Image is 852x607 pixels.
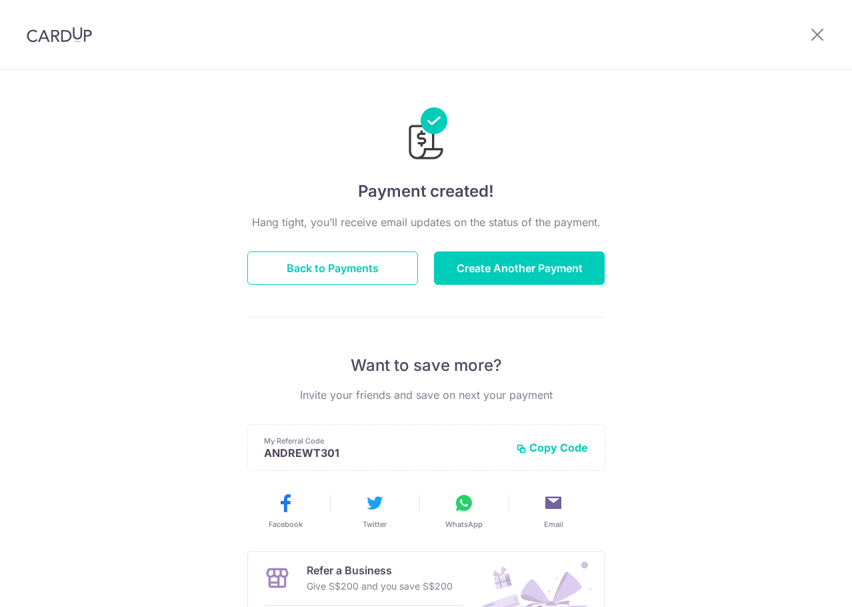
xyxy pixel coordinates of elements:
button: Email [514,492,593,530]
p: Refer a Business [307,562,453,578]
button: Back to Payments [247,251,418,285]
p: My Referral Code [264,436,505,446]
span: WhatsApp [445,519,483,530]
img: CardUp [27,27,92,43]
button: Twitter [335,492,414,530]
img: Payments [405,107,447,163]
button: WhatsApp [425,492,503,530]
p: Give S$200 and you save S$200 [307,578,453,594]
p: Invite your friends and save on next your payment [247,387,605,403]
p: Want to save more? [247,355,605,376]
button: Create Another Payment [434,251,605,285]
span: Email [544,519,563,530]
button: Facebook [246,492,325,530]
h4: Payment created! [247,179,605,203]
span: Facebook [269,519,303,530]
span: Twitter [363,519,387,530]
p: Hang tight, you’ll receive email updates on the status of the payment. [247,214,605,230]
button: Copy Code [516,441,588,454]
p: ANDREWT301 [264,446,505,460]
